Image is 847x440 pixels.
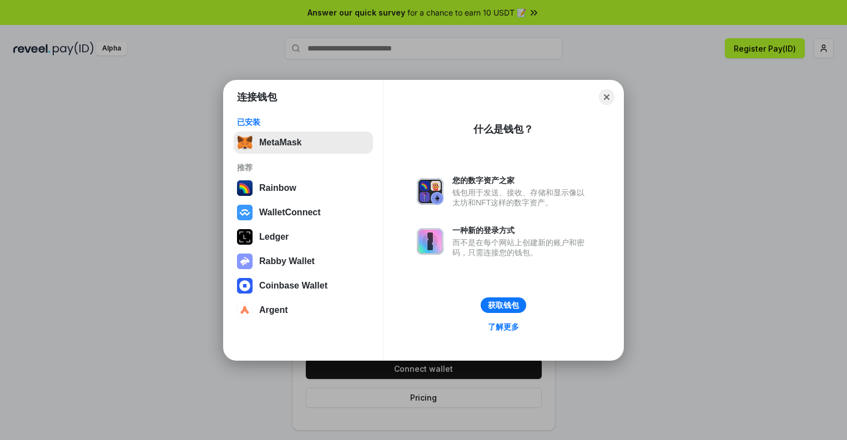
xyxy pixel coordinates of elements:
button: Rainbow [234,177,373,199]
img: svg+xml,%3Csvg%20width%3D%2228%22%20height%3D%2228%22%20viewBox%3D%220%200%2028%2028%22%20fill%3D... [237,278,253,294]
img: svg+xml,%3Csvg%20xmlns%3D%22http%3A%2F%2Fwww.w3.org%2F2000%2Fsvg%22%20fill%3D%22none%22%20viewBox... [417,228,443,255]
button: MetaMask [234,132,373,154]
div: 推荐 [237,163,370,173]
img: svg+xml,%3Csvg%20xmlns%3D%22http%3A%2F%2Fwww.w3.org%2F2000%2Fsvg%22%20fill%3D%22none%22%20viewBox... [417,178,443,205]
div: Ledger [259,232,289,242]
a: 了解更多 [481,320,526,334]
h1: 连接钱包 [237,90,277,104]
img: svg+xml,%3Csvg%20width%3D%2228%22%20height%3D%2228%22%20viewBox%3D%220%200%2028%2028%22%20fill%3D... [237,205,253,220]
img: svg+xml,%3Csvg%20width%3D%22120%22%20height%3D%22120%22%20viewBox%3D%220%200%20120%20120%22%20fil... [237,180,253,196]
div: 获取钱包 [488,300,519,310]
div: Rabby Wallet [259,256,315,266]
div: WalletConnect [259,208,321,218]
div: 而不是在每个网站上创建新的账户和密码，只需连接您的钱包。 [452,237,590,257]
div: Argent [259,305,288,315]
div: 您的数字资产之家 [452,175,590,185]
div: 了解更多 [488,322,519,332]
div: Rainbow [259,183,296,193]
div: MetaMask [259,138,301,148]
div: 什么是钱包？ [473,123,533,136]
button: Ledger [234,226,373,248]
img: svg+xml,%3Csvg%20width%3D%2228%22%20height%3D%2228%22%20viewBox%3D%220%200%2028%2028%22%20fill%3D... [237,302,253,318]
div: 已安装 [237,117,370,127]
button: 获取钱包 [481,297,526,313]
img: svg+xml,%3Csvg%20xmlns%3D%22http%3A%2F%2Fwww.w3.org%2F2000%2Fsvg%22%20width%3D%2228%22%20height%3... [237,229,253,245]
button: Close [599,89,614,105]
button: WalletConnect [234,201,373,224]
button: Coinbase Wallet [234,275,373,297]
button: Argent [234,299,373,321]
img: svg+xml,%3Csvg%20fill%3D%22none%22%20height%3D%2233%22%20viewBox%3D%220%200%2035%2033%22%20width%... [237,135,253,150]
div: 一种新的登录方式 [452,225,590,235]
div: Coinbase Wallet [259,281,327,291]
img: svg+xml,%3Csvg%20xmlns%3D%22http%3A%2F%2Fwww.w3.org%2F2000%2Fsvg%22%20fill%3D%22none%22%20viewBox... [237,254,253,269]
div: 钱包用于发送、接收、存储和显示像以太坊和NFT这样的数字资产。 [452,188,590,208]
button: Rabby Wallet [234,250,373,272]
